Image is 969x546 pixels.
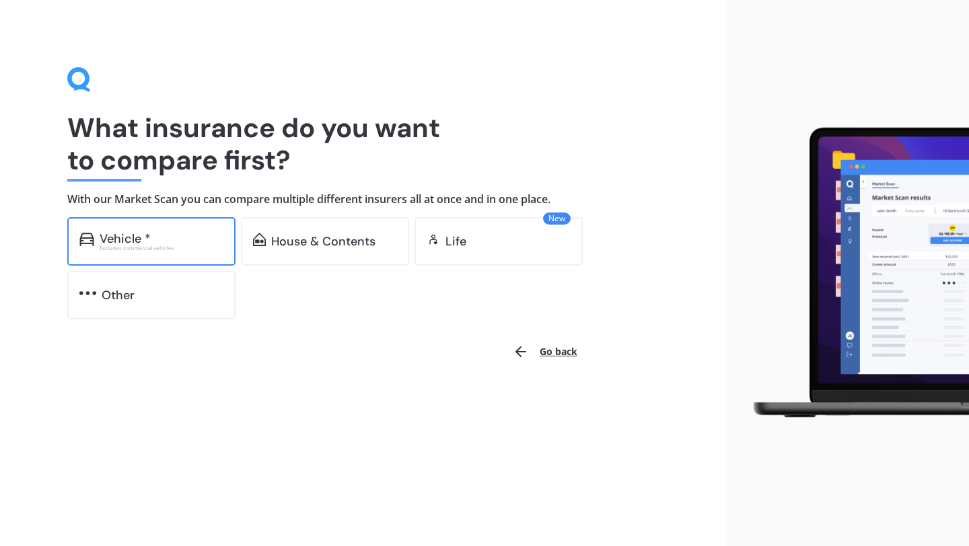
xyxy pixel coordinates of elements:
[100,245,223,251] div: Excludes commercial vehicles
[427,233,440,246] img: life.f720d6a2d7cdcd3ad642.svg
[253,233,266,246] img: home-and-contents.b802091223b8502ef2dd.svg
[543,212,571,225] span: New
[100,232,151,245] div: Vehicle *
[79,286,96,300] img: other.81dba5aafe580aa69f38.svg
[505,336,585,368] button: Go back
[445,235,466,248] div: Life
[67,112,659,176] h1: What insurance do you want to compare first?
[79,233,94,246] img: car.f15378c7a67c060ca3f3.svg
[271,235,375,248] div: House & Contents
[738,121,969,425] img: laptop.webp
[102,288,135,302] div: Other
[67,192,659,206] h4: With our Market Scan you can compare multiple different insurers all at once and in one place.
